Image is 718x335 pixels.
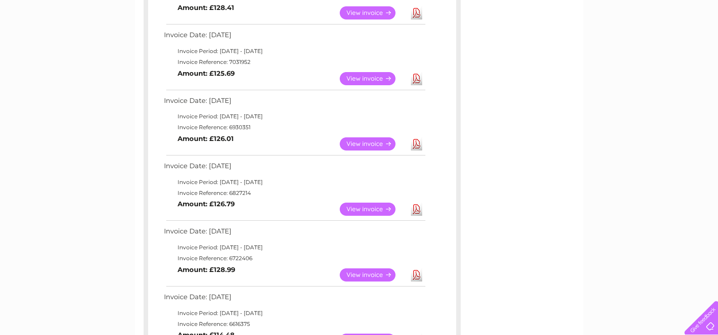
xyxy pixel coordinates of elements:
[411,203,422,216] a: Download
[162,188,427,199] td: Invoice Reference: 6827214
[178,266,235,274] b: Amount: £128.99
[178,135,234,143] b: Amount: £126.01
[162,177,427,188] td: Invoice Period: [DATE] - [DATE]
[411,268,422,282] a: Download
[607,39,634,45] a: Telecoms
[547,5,610,16] a: 0333 014 3131
[162,29,427,46] td: Invoice Date: [DATE]
[162,308,427,319] td: Invoice Period: [DATE] - [DATE]
[581,39,601,45] a: Energy
[411,137,422,151] a: Download
[162,242,427,253] td: Invoice Period: [DATE] - [DATE]
[688,39,709,45] a: Log out
[340,6,406,19] a: View
[639,39,652,45] a: Blog
[411,6,422,19] a: Download
[658,39,680,45] a: Contact
[145,5,573,44] div: Clear Business is a trading name of Verastar Limited (registered in [GEOGRAPHIC_DATA] No. 3667643...
[162,46,427,57] td: Invoice Period: [DATE] - [DATE]
[178,200,235,208] b: Amount: £126.79
[25,24,71,51] img: logo.png
[162,57,427,68] td: Invoice Reference: 7031952
[162,225,427,242] td: Invoice Date: [DATE]
[162,291,427,308] td: Invoice Date: [DATE]
[559,39,576,45] a: Water
[162,95,427,112] td: Invoice Date: [DATE]
[411,72,422,85] a: Download
[162,122,427,133] td: Invoice Reference: 6930351
[162,111,427,122] td: Invoice Period: [DATE] - [DATE]
[162,253,427,264] td: Invoice Reference: 6722406
[340,137,406,151] a: View
[162,160,427,177] td: Invoice Date: [DATE]
[340,203,406,216] a: View
[162,319,427,330] td: Invoice Reference: 6616375
[178,4,234,12] b: Amount: £128.41
[178,69,235,78] b: Amount: £125.69
[340,268,406,282] a: View
[340,72,406,85] a: View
